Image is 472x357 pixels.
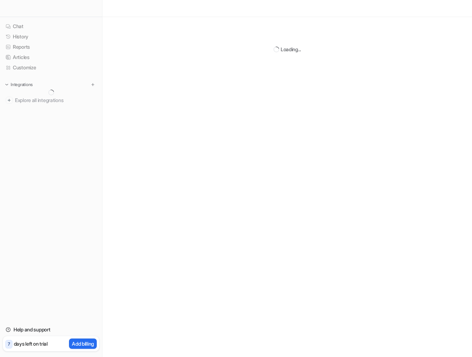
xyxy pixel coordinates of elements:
[8,341,10,347] p: 7
[3,42,99,52] a: Reports
[14,340,48,347] p: days left on trial
[3,81,35,88] button: Integrations
[3,63,99,73] a: Customize
[281,46,301,53] div: Loading...
[15,95,96,106] span: Explore all integrations
[69,339,97,349] button: Add billing
[3,21,99,31] a: Chat
[3,32,99,42] a: History
[3,95,99,105] a: Explore all integrations
[3,325,99,335] a: Help and support
[72,340,94,347] p: Add billing
[11,82,33,87] p: Integrations
[4,82,9,87] img: expand menu
[3,52,99,62] a: Articles
[6,97,13,104] img: explore all integrations
[90,82,95,87] img: menu_add.svg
